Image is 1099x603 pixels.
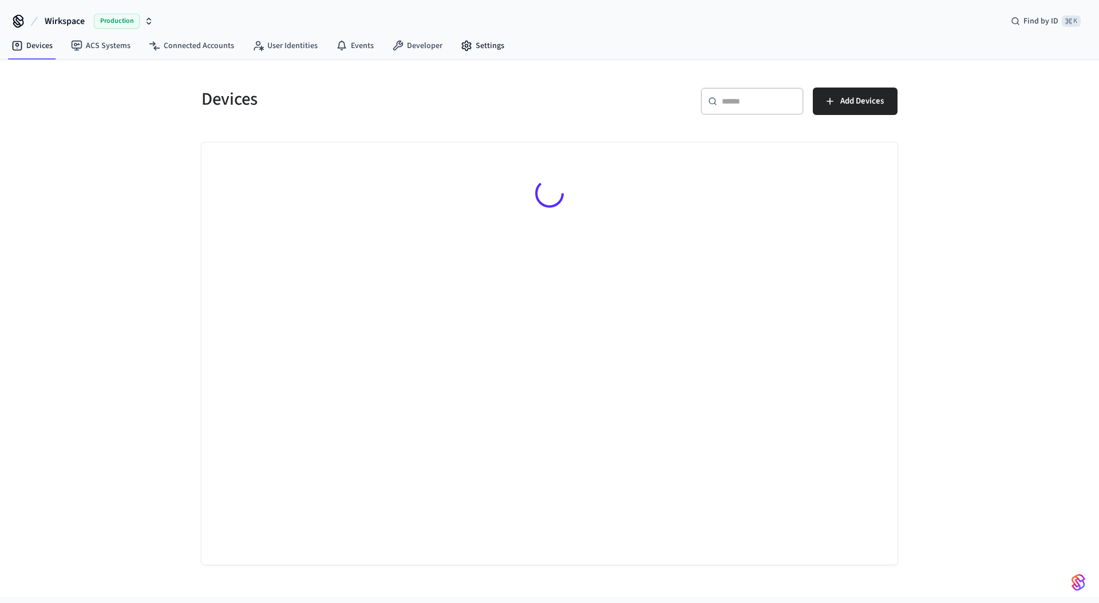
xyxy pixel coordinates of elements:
[1062,15,1081,27] span: ⌘ K
[201,88,543,111] h5: Devices
[327,35,383,56] a: Events
[813,88,898,115] button: Add Devices
[383,35,452,56] a: Developer
[62,35,140,56] a: ACS Systems
[1002,11,1090,31] div: Find by ID⌘ K
[840,94,884,109] span: Add Devices
[140,35,243,56] a: Connected Accounts
[2,35,62,56] a: Devices
[94,14,140,29] span: Production
[45,14,85,28] span: Wirkspace
[1072,573,1085,592] img: SeamLogoGradient.69752ec5.svg
[452,35,513,56] a: Settings
[243,35,327,56] a: User Identities
[1023,15,1058,27] span: Find by ID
